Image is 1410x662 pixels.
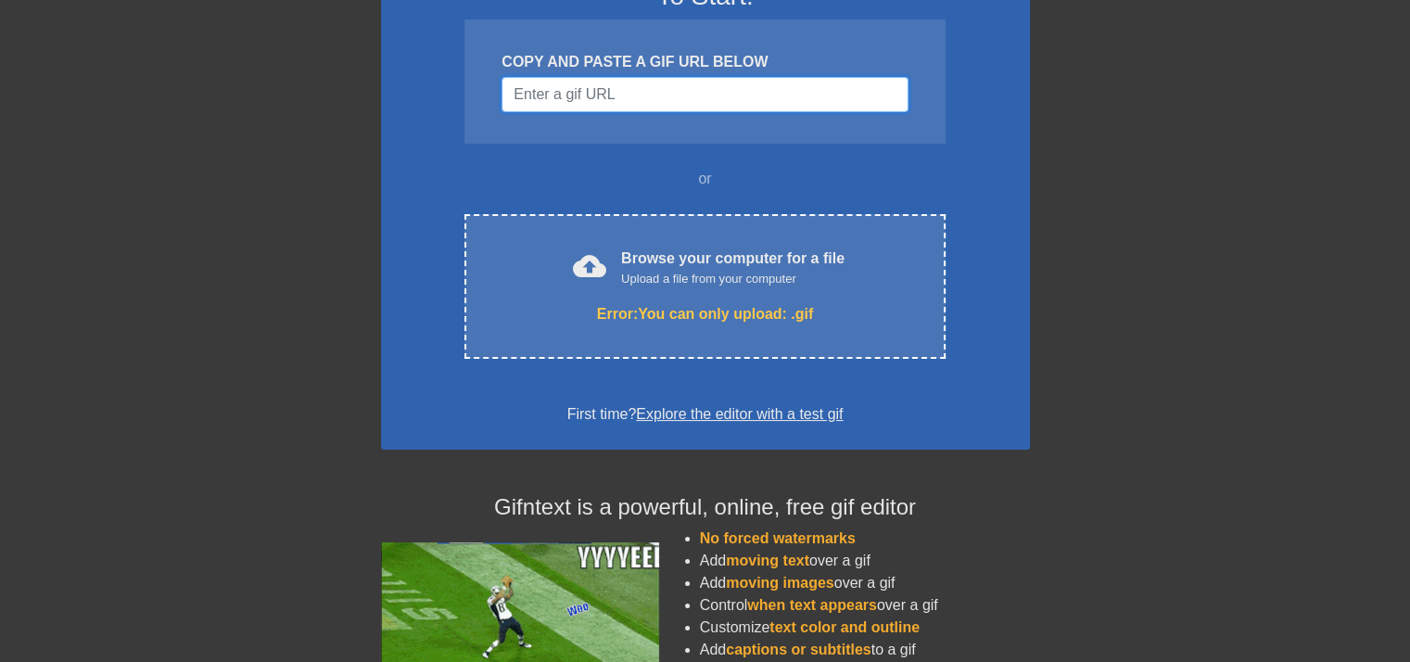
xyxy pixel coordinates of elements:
li: Add over a gif [700,572,1030,594]
span: captions or subtitles [726,642,870,657]
span: when text appears [747,597,877,613]
li: Add over a gif [700,550,1030,572]
span: text color and outline [769,619,920,635]
div: COPY AND PASTE A GIF URL BELOW [502,51,908,73]
span: No forced watermarks [700,530,856,546]
div: Upload a file from your computer [621,270,845,288]
span: moving text [726,553,809,568]
a: Explore the editor with a test gif [636,406,843,422]
li: Control over a gif [700,594,1030,617]
li: Add to a gif [700,639,1030,661]
span: cloud_upload [573,249,606,283]
div: Error: You can only upload: .gif [503,303,906,325]
div: or [429,168,982,190]
div: Browse your computer for a file [621,248,845,288]
span: moving images [726,575,833,591]
div: First time? [405,403,1006,426]
h4: Gifntext is a powerful, online, free gif editor [381,494,1030,521]
li: Customize [700,617,1030,639]
input: Username [502,77,908,112]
